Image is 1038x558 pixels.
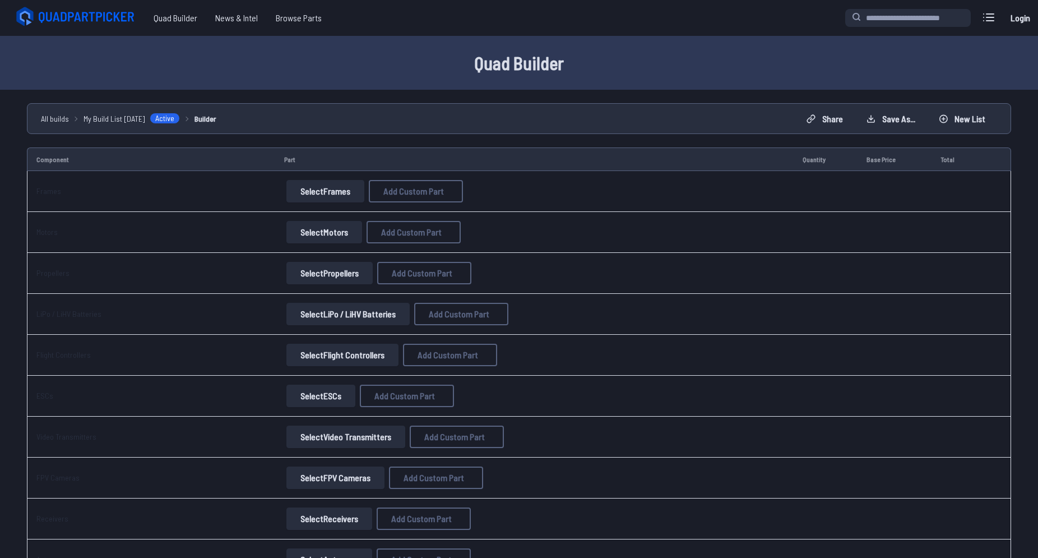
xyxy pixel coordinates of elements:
button: Add Custom Part [410,426,504,448]
a: SelectLiPo / LiHV Batteries [284,303,412,325]
button: SelectReceivers [286,508,372,530]
td: Quantity [794,147,858,171]
a: Browse Parts [267,7,331,29]
button: Add Custom Part [403,344,497,366]
span: Add Custom Part [404,473,464,482]
button: Add Custom Part [377,262,471,284]
span: Add Custom Part [381,228,442,237]
button: SelectFlight Controllers [286,344,398,366]
a: Flight Controllers [36,350,91,359]
span: My Build List [DATE] [84,113,145,124]
td: Base Price [858,147,932,171]
span: Add Custom Part [374,391,435,400]
a: SelectMotors [284,221,364,243]
a: All builds [41,113,69,124]
h1: Quad Builder [160,49,878,76]
button: Add Custom Part [389,467,483,489]
button: Add Custom Part [377,508,471,530]
button: SelectMotors [286,221,362,243]
a: ESCs [36,391,53,400]
span: Add Custom Part [429,310,489,319]
a: SelectPropellers [284,262,375,284]
button: SelectPropellers [286,262,373,284]
button: Add Custom Part [414,303,508,325]
a: SelectReceivers [284,508,374,530]
a: Video Transmitters [36,432,96,441]
span: Add Custom Part [391,514,452,523]
span: Active [150,113,180,124]
a: SelectESCs [284,385,358,407]
a: Builder [194,113,216,124]
a: Receivers [36,514,68,523]
button: SelectFrames [286,180,364,202]
a: Quad Builder [145,7,206,29]
span: Add Custom Part [392,269,452,278]
span: Add Custom Part [383,187,444,196]
a: SelectFPV Cameras [284,467,387,489]
span: Add Custom Part [424,432,485,441]
a: Propellers [36,268,69,278]
button: New List [929,110,995,128]
a: SelectVideo Transmitters [284,426,407,448]
a: My Build List [DATE]Active [84,113,180,124]
a: LiPo / LiHV Batteries [36,309,101,319]
td: Component [27,147,275,171]
button: Share [797,110,852,128]
button: SelectESCs [286,385,355,407]
button: SelectFPV Cameras [286,467,384,489]
button: Add Custom Part [369,180,463,202]
td: Total [932,147,982,171]
span: Add Custom Part [418,351,478,359]
a: News & Intel [206,7,267,29]
td: Part [275,147,793,171]
a: SelectFlight Controllers [284,344,401,366]
a: Frames [36,186,61,196]
a: Motors [36,227,58,237]
a: FPV Cameras [36,473,80,482]
button: Save as... [857,110,925,128]
button: SelectVideo Transmitters [286,426,405,448]
a: Login [1007,7,1034,29]
button: Add Custom Part [367,221,461,243]
button: Add Custom Part [360,385,454,407]
a: SelectFrames [284,180,367,202]
button: SelectLiPo / LiHV Batteries [286,303,410,325]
